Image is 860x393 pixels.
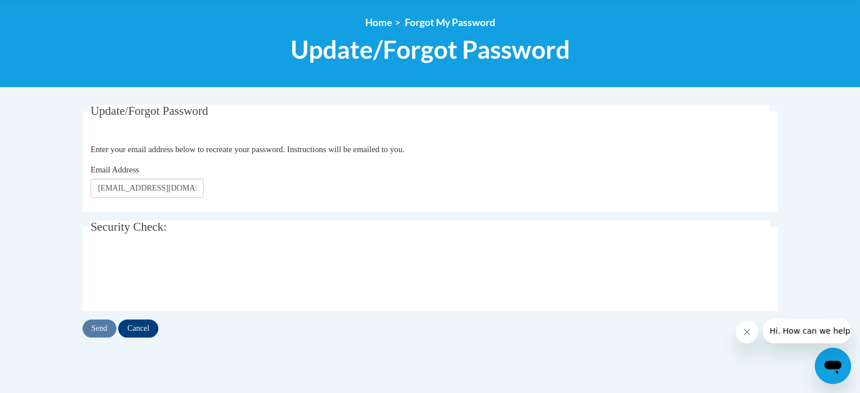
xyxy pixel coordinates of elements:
[90,179,204,198] input: Email
[90,165,139,174] span: Email Address
[763,318,851,343] iframe: Message from company
[291,34,570,64] span: Update/Forgot Password
[90,253,262,297] iframe: reCAPTCHA
[815,348,851,384] iframe: Button to launch messaging window
[90,220,167,234] span: Security Check:
[365,16,392,28] a: Home
[118,319,158,338] input: Cancel
[405,16,495,28] span: Forgot My Password
[90,104,208,118] span: Update/Forgot Password
[90,145,404,154] span: Enter your email address below to recreate your password. Instructions will be emailed to you.
[736,321,758,343] iframe: Close message
[7,8,92,17] span: Hi. How can we help?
